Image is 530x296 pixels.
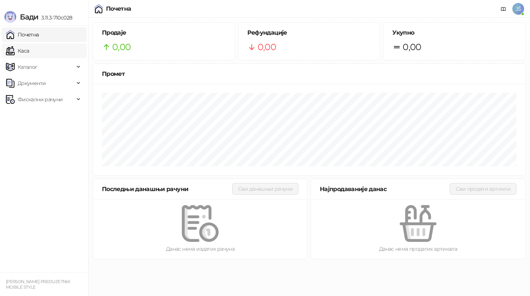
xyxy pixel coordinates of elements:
span: 0,00 [403,40,421,54]
div: Последњи данашњи рачуни [102,184,232,194]
span: JŠ [512,3,524,15]
div: Промет [102,69,516,78]
small: [PERSON_NAME] PREDUZETNIK MOBILE STYLE [6,279,70,290]
div: Данас нема издатих рачуна [105,245,296,253]
span: Бади [20,13,38,21]
div: Данас нема продатих артикала [323,245,513,253]
span: Фискални рачуни [18,92,63,107]
span: 0,00 [258,40,276,54]
div: Почетна [106,6,131,12]
span: 3.11.3-710c028 [38,14,72,21]
button: Сви продати артикли [450,183,516,195]
div: Најпродаваније данас [320,184,450,194]
h5: Укупно [392,28,516,37]
a: Почетна [6,27,39,42]
span: 0,00 [112,40,131,54]
h5: Рефундације [247,28,371,37]
img: Logo [4,11,16,23]
a: Документација [498,3,509,15]
a: Каса [6,43,29,58]
h5: Продаје [102,28,226,37]
span: Каталог [18,60,38,74]
span: Документи [18,76,46,91]
button: Сви данашњи рачуни [232,183,298,195]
